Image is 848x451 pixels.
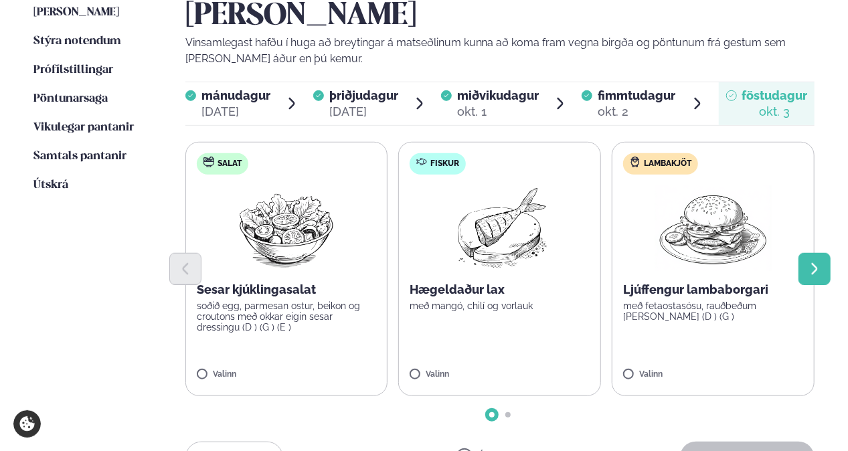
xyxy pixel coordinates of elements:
[33,7,119,18] span: [PERSON_NAME]
[33,5,119,21] a: [PERSON_NAME]
[505,412,511,418] span: Go to slide 2
[440,185,559,271] img: Fish.png
[416,157,427,167] img: fish.svg
[329,104,398,120] div: [DATE]
[33,179,68,191] span: Útskrá
[33,64,113,76] span: Prófílstillingar
[654,185,772,271] img: Hamburger.png
[33,122,134,133] span: Vikulegar pantanir
[201,104,270,120] div: [DATE]
[13,410,41,438] a: Cookie settings
[457,104,539,120] div: okt. 1
[33,93,108,104] span: Pöntunarsaga
[197,300,377,333] p: soðið egg, parmesan ostur, beikon og croutons með okkar eigin sesar dressingu (D ) (G ) (E )
[33,91,108,107] a: Pöntunarsaga
[742,104,808,120] div: okt. 3
[598,88,675,102] span: fimmtudagur
[410,282,590,298] p: Hægeldaður lax
[457,88,539,102] span: miðvikudagur
[623,300,803,322] p: með fetaostasósu, rauðbeðum [PERSON_NAME] (D ) (G )
[742,88,808,102] span: föstudagur
[598,104,675,120] div: okt. 2
[798,253,831,285] button: Next slide
[33,33,121,50] a: Stýra notendum
[329,88,398,102] span: þriðjudagur
[201,88,270,102] span: mánudagur
[33,177,68,193] a: Útskrá
[169,253,201,285] button: Previous slide
[33,151,126,162] span: Samtals pantanir
[489,412,495,418] span: Go to slide 1
[33,120,134,136] a: Vikulegar pantanir
[623,282,803,298] p: Ljúffengur lambaborgari
[33,35,121,47] span: Stýra notendum
[197,282,377,298] p: Sesar kjúklingasalat
[410,300,590,311] p: með mangó, chilí og vorlauk
[630,157,641,167] img: Lamb.svg
[185,35,815,67] p: Vinsamlegast hafðu í huga að breytingar á matseðlinum kunna að koma fram vegna birgða og pöntunum...
[430,159,459,169] span: Fiskur
[644,159,691,169] span: Lambakjöt
[203,157,214,167] img: salad.svg
[218,159,242,169] span: Salat
[33,62,113,78] a: Prófílstillingar
[228,185,346,271] img: Salad.png
[33,149,126,165] a: Samtals pantanir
